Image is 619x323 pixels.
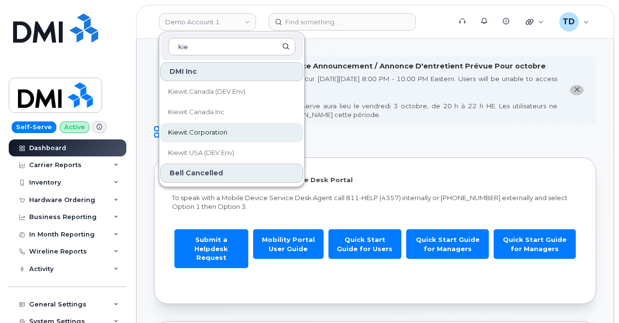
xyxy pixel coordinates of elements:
[185,61,546,71] div: October Scheduled Maintenance Announcement / Annonce D'entretient Prévue Pour octobre
[160,123,303,142] a: Kiewit Corporation
[406,229,488,259] a: Quick Start Guide for Managers
[174,229,248,268] a: Submit a Helpdesk Request
[253,229,324,259] a: Mobility Portal User Guide
[160,164,303,183] div: Bell Cancelled
[172,175,578,185] p: Welcome to the Mobile Device Service Desk Portal
[328,229,402,259] a: Quick Start Guide for Users
[168,87,245,97] span: Kiewit Canada (DEV Env)
[160,62,303,81] div: DMI Inc
[570,85,584,95] button: close notification
[160,102,303,122] a: Kiewit Canada Inc
[168,148,234,158] span: Kiewit USA (DEV Env)
[494,229,576,259] a: Quick Start Guide for Managers
[168,128,227,137] span: Kiewit Corporation
[168,38,295,55] input: Search
[168,107,224,117] span: Kiewit Canada Inc
[160,143,303,163] a: Kiewit USA (DEV Env)
[160,82,303,102] a: Kiewit Canada (DEV Env)
[172,193,578,211] p: To speak with a Mobile Device Service Desk Agent call 811-HELP (4357) internally or [PHONE_NUMBER...
[173,74,557,119] div: MyServe scheduled maintenance will occur [DATE][DATE] 8:00 PM - 10:00 PM Eastern. Users will be u...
